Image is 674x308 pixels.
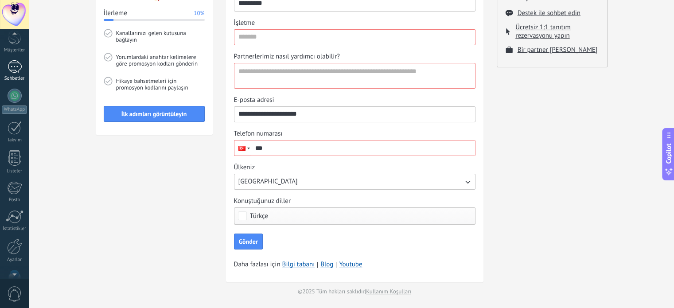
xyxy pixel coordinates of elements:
[194,9,204,18] span: 10%
[234,19,255,27] span: İşletme
[515,23,599,40] button: Ücretsiz 1:1 tanıtım rezervasyonu yapın
[2,197,27,203] div: Posta
[2,257,27,263] div: Ayarlar
[234,234,263,250] button: Gönder
[518,46,598,54] button: Bir partner [PERSON_NAME]
[104,106,205,122] button: İlk adımları görüntüleyin
[234,260,362,269] span: Daha fazlası için
[234,96,274,105] span: E-posta adresi
[234,163,255,172] span: Ülkeniz
[251,140,475,156] input: Telefon numarası
[2,137,27,143] div: Takvim
[234,107,475,121] input: E-posta adresi
[664,143,673,164] span: Copilot
[2,47,27,53] div: Müşteriler
[234,63,473,88] textarea: Partnerlerimiz nasıl yardımcı olabilir?
[234,174,475,190] button: Ülkeniz
[518,9,580,17] button: Destek ile sohbet edin
[282,260,315,269] a: Bilgi tabanı
[339,260,362,269] a: Youtube
[250,213,268,219] span: Türkçe
[234,52,340,61] span: Partnerlerimiz nasıl yardımcı olabilir?
[2,105,27,114] div: WhatsApp
[116,53,205,77] span: Yorumlardaki anahtar kelimelere göre promosyon kodları gönderin
[320,260,333,269] a: Blog
[298,287,411,296] span: © 2025 Tüm hakları saklıdır |
[2,168,27,174] div: Listeler
[116,29,205,53] span: Kanallarınızı gelen kutusuna bağlayın
[2,226,27,232] div: İstatistikler
[234,30,475,44] input: İşletme
[2,76,27,82] div: Sohbetler
[116,77,205,101] span: Hikaye bahsetmeleri için promosyon kodlarını paylaşın
[234,140,251,156] div: Turkey: + 90
[366,288,411,295] a: Kullanım Koşulları
[238,177,298,186] span: [GEOGRAPHIC_DATA]
[234,129,283,138] span: Telefon numarası
[104,9,127,18] span: İlerleme
[234,197,291,206] span: Konuştuğunuz diller
[121,111,187,117] span: İlk adımları görüntüleyin
[239,238,258,245] span: Gönder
